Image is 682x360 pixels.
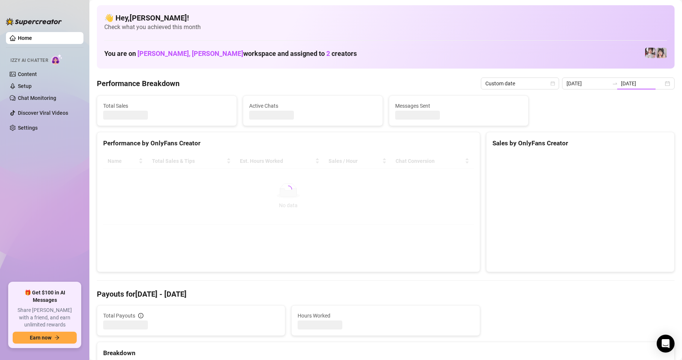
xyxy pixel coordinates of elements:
[612,80,618,86] span: swap-right
[551,81,555,86] span: calendar
[30,335,51,341] span: Earn now
[492,138,668,148] div: Sales by OnlyFans Creator
[395,102,523,110] span: Messages Sent
[103,312,135,320] span: Total Payouts
[621,79,663,88] input: End date
[13,307,77,329] span: Share [PERSON_NAME] with a friend, and earn unlimited rewards
[18,95,56,101] a: Chat Monitoring
[51,54,63,65] img: AI Chatter
[104,13,667,23] h4: 👋 Hey, [PERSON_NAME] !
[137,50,243,57] span: [PERSON_NAME], [PERSON_NAME]
[656,48,667,58] img: Ani
[103,348,668,358] div: Breakdown
[104,23,667,31] span: Check what you achieved this month
[6,18,62,25] img: logo-BBDzfeDw.svg
[298,312,473,320] span: Hours Worked
[567,79,609,88] input: Start date
[54,335,60,340] span: arrow-right
[103,102,231,110] span: Total Sales
[645,48,656,58] img: Rosie
[18,125,38,131] a: Settings
[18,35,32,41] a: Home
[284,185,293,194] span: loading
[612,80,618,86] span: to
[18,71,37,77] a: Content
[18,110,68,116] a: Discover Viral Videos
[326,50,330,57] span: 2
[97,289,675,299] h4: Payouts for [DATE] - [DATE]
[103,138,474,148] div: Performance by OnlyFans Creator
[13,332,77,344] button: Earn nowarrow-right
[13,289,77,304] span: 🎁 Get $100 in AI Messages
[97,78,180,89] h4: Performance Breakdown
[10,57,48,64] span: Izzy AI Chatter
[249,102,377,110] span: Active Chats
[485,78,555,89] span: Custom date
[138,313,143,318] span: info-circle
[18,83,32,89] a: Setup
[104,50,357,58] h1: You are on workspace and assigned to creators
[657,335,675,353] div: Open Intercom Messenger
